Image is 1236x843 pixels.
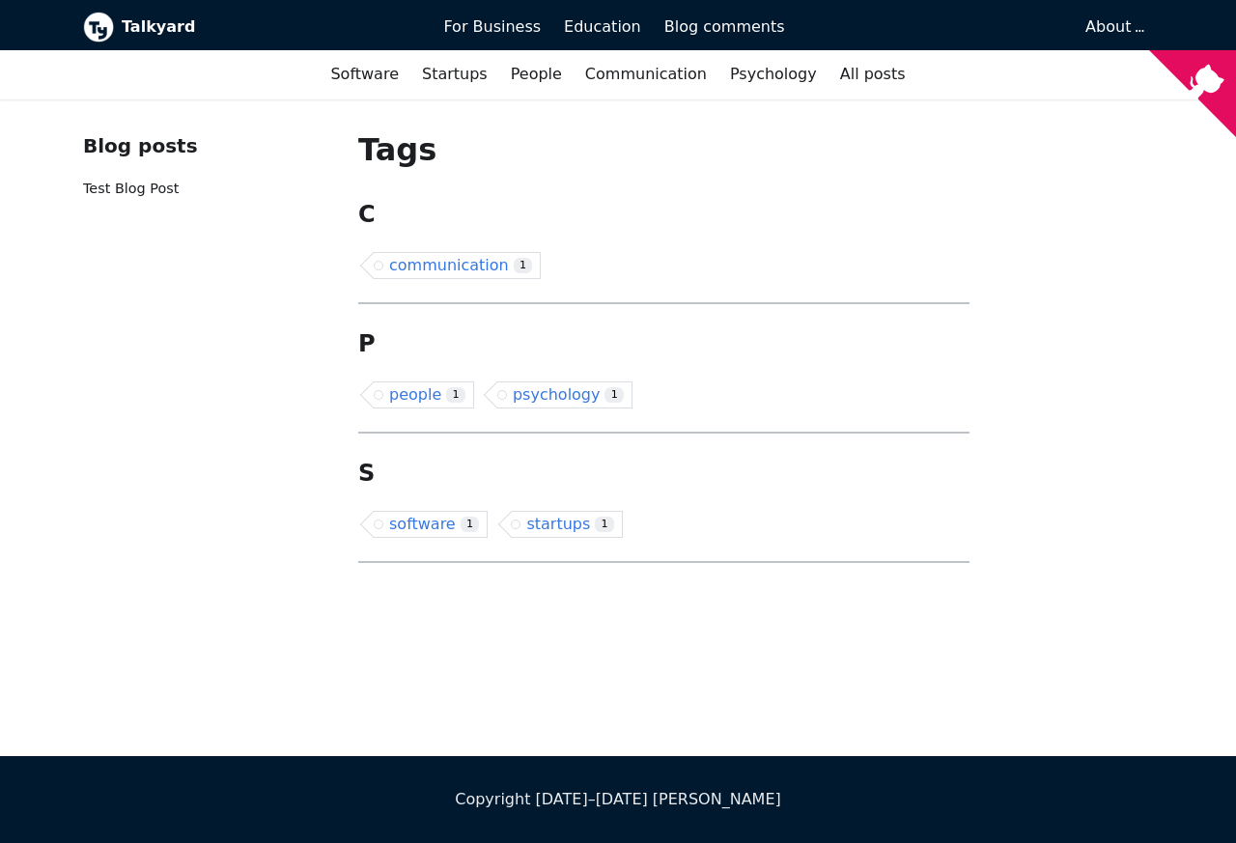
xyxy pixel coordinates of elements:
[83,130,327,162] div: Blog posts
[564,17,641,36] span: Education
[374,252,541,279] a: communication1
[358,459,969,488] h2: S
[410,58,499,91] a: Startups
[829,58,917,91] a: All posts
[122,14,416,40] b: Talkyard
[653,11,797,43] a: Blog comments
[1085,17,1141,36] a: About
[664,17,785,36] span: Blog comments
[83,787,1153,812] div: Copyright [DATE]–[DATE] [PERSON_NAME]
[497,381,632,408] a: psychology1
[358,200,969,229] h2: C
[446,387,465,404] span: 1
[319,58,410,91] a: Software
[718,58,829,91] a: Psychology
[432,11,552,43] a: For Business
[604,387,624,404] span: 1
[374,381,474,408] a: people1
[358,130,969,169] h1: Tags
[83,12,416,42] a: Talkyard logoTalkyard
[574,58,718,91] a: Communication
[461,517,480,533] span: 1
[83,12,114,42] img: Talkyard logo
[358,329,969,358] h2: P
[83,181,179,196] a: Test Blog Post
[514,258,533,274] span: 1
[595,517,614,533] span: 1
[511,511,623,538] a: startups1
[499,58,574,91] a: People
[83,130,327,216] nav: Blog recent posts navigation
[443,17,541,36] span: For Business
[374,511,488,538] a: software1
[552,11,653,43] a: Education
